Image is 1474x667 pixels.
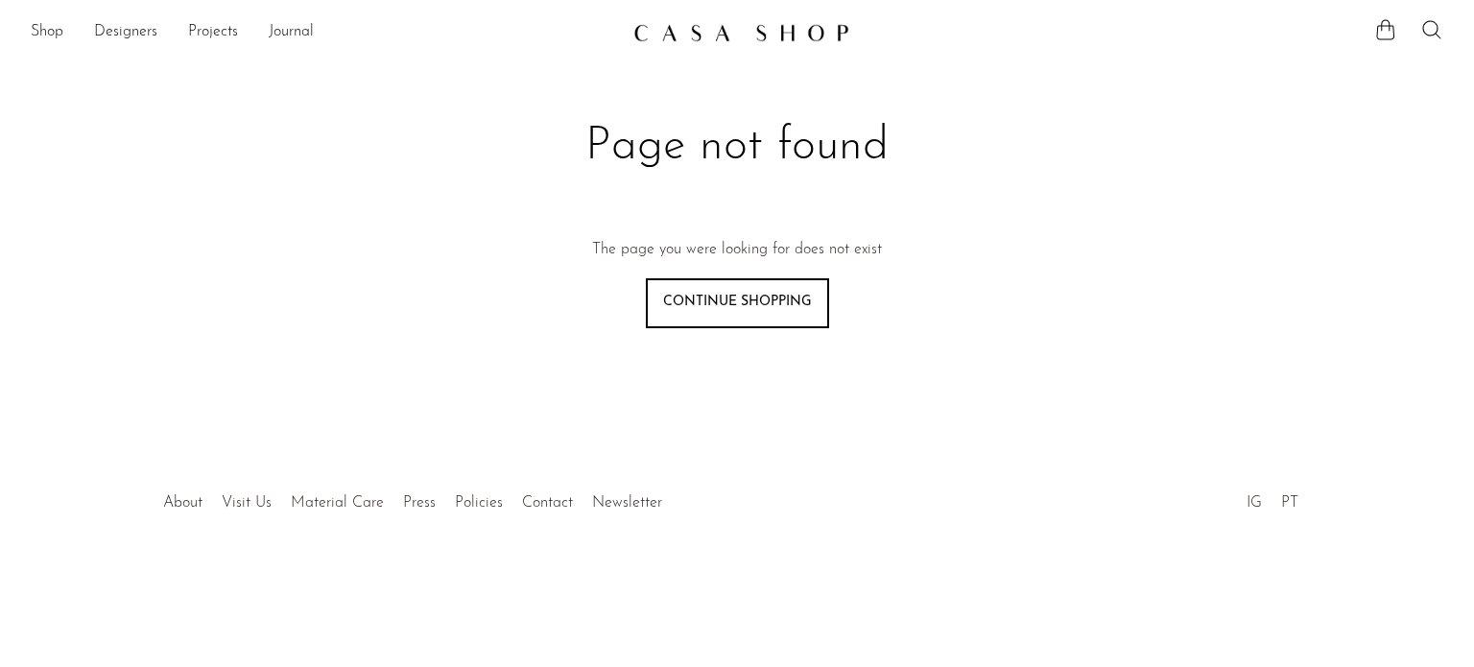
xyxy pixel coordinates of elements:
[163,495,202,511] a: About
[432,117,1042,177] h1: Page not found
[188,20,238,45] a: Projects
[455,495,503,511] a: Policies
[1281,495,1298,511] a: PT
[291,495,384,511] a: Material Care
[403,495,436,511] a: Press
[154,480,672,516] ul: Quick links
[522,495,573,511] a: Contact
[592,238,882,263] p: The page you were looking for does not exist
[269,20,314,45] a: Journal
[1247,495,1262,511] a: IG
[31,16,618,49] nav: Desktop navigation
[31,20,63,45] a: Shop
[222,495,272,511] a: Visit Us
[94,20,157,45] a: Designers
[1237,480,1308,516] ul: Social Medias
[646,278,829,328] a: Continue shopping
[31,16,618,49] ul: NEW HEADER MENU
